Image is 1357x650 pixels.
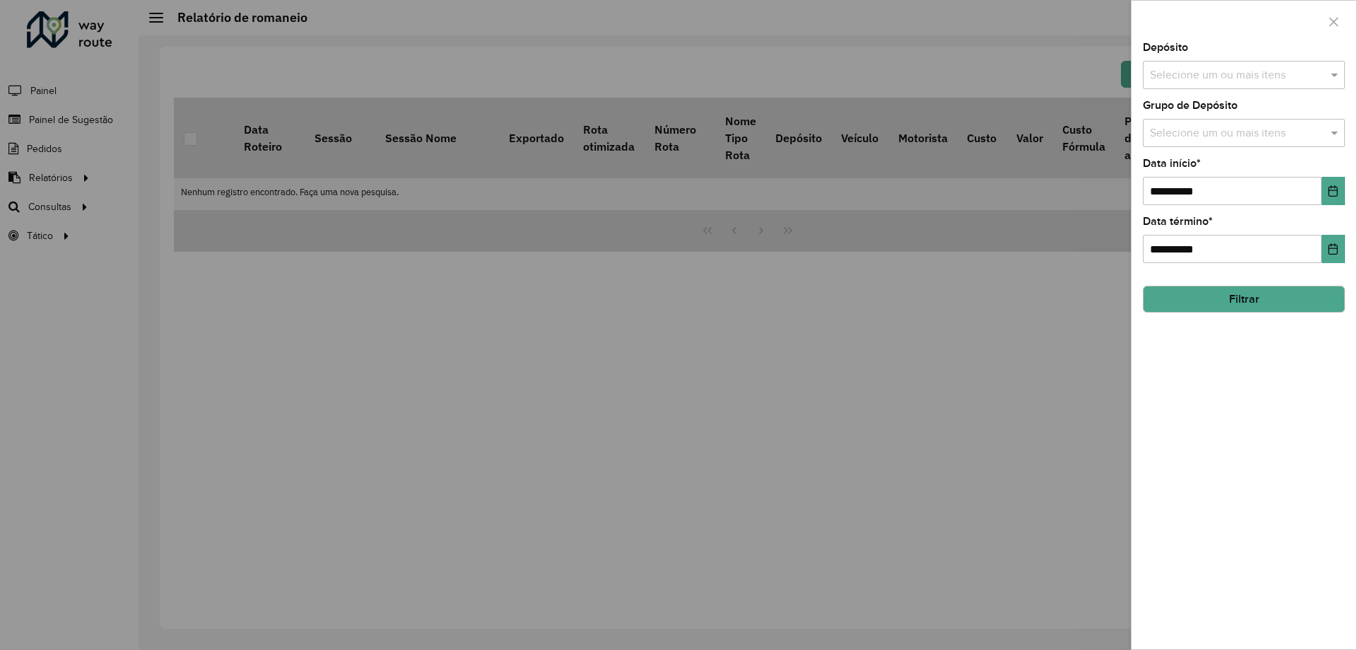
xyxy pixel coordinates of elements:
label: Data término [1143,213,1213,230]
label: Depósito [1143,39,1188,56]
label: Data início [1143,155,1201,172]
button: Filtrar [1143,286,1345,313]
button: Choose Date [1322,177,1345,205]
button: Choose Date [1322,235,1345,263]
label: Grupo de Depósito [1143,97,1238,114]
